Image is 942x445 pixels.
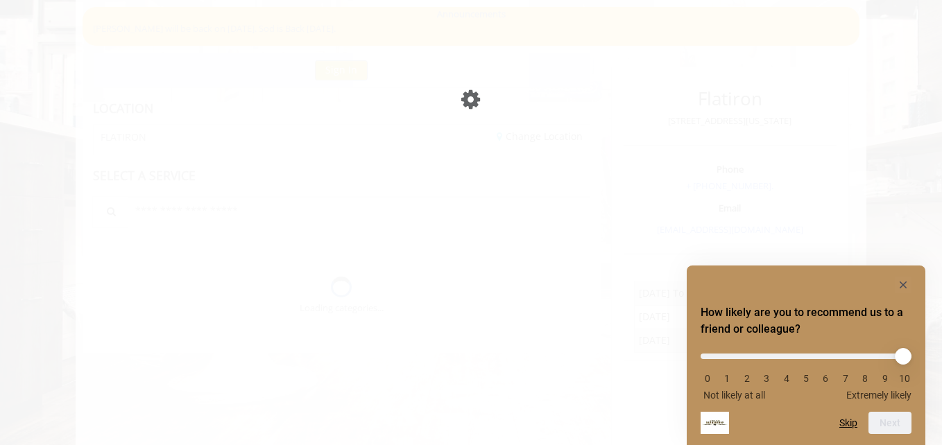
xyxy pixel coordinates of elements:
div: How likely are you to recommend us to a friend or colleague? Select an option from 0 to 10, with ... [701,343,911,401]
li: 10 [898,373,911,384]
li: 9 [878,373,892,384]
li: 6 [819,373,832,384]
span: Not likely at all [703,390,765,401]
li: 7 [839,373,853,384]
li: 1 [720,373,734,384]
button: Skip [839,417,857,428]
li: 8 [858,373,872,384]
li: 4 [780,373,794,384]
button: Hide survey [895,277,911,293]
span: Extremely likely [846,390,911,401]
li: 5 [799,373,813,384]
div: How likely are you to recommend us to a friend or colleague? Select an option from 0 to 10, with ... [701,277,911,434]
li: 3 [760,373,773,384]
li: 0 [701,373,714,384]
button: Next question [868,412,911,434]
h2: How likely are you to recommend us to a friend or colleague? Select an option from 0 to 10, with ... [701,304,911,338]
li: 2 [740,373,754,384]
